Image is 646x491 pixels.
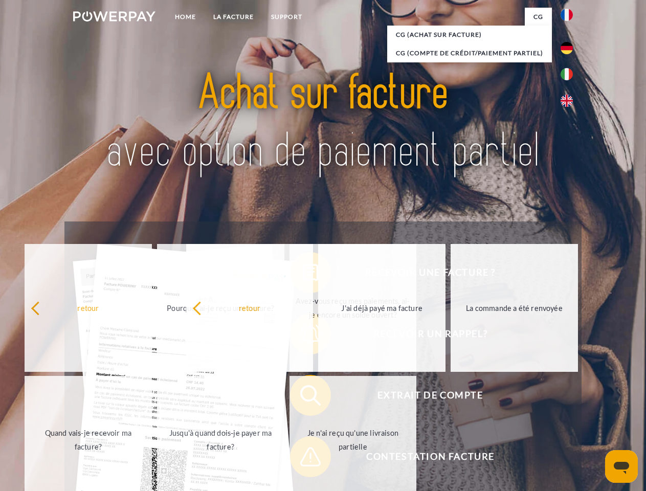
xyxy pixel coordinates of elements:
div: Pourquoi ai-je reçu une facture? [163,301,278,315]
a: CG (achat sur facture) [387,26,552,44]
img: title-powerpay_fr.svg [98,49,548,196]
a: LA FACTURE [205,8,262,26]
a: Home [166,8,205,26]
img: logo-powerpay-white.svg [73,11,155,21]
div: Quand vais-je recevoir ma facture? [31,426,146,454]
div: retour [192,301,307,315]
a: CG (Compte de crédit/paiement partiel) [387,44,552,62]
span: Contestation Facture [305,436,555,477]
div: J'ai déjà payé ma facture [324,301,439,315]
img: it [561,68,573,80]
div: Je n'ai reçu qu'une livraison partielle [296,426,411,454]
div: retour [31,301,146,315]
img: de [561,42,573,54]
img: fr [561,9,573,21]
iframe: Bouton de lancement de la fenêtre de messagerie [605,450,638,483]
img: en [561,95,573,107]
a: CG [525,8,552,26]
div: Jusqu'à quand dois-je payer ma facture? [163,426,278,454]
span: Extrait de compte [305,375,555,416]
div: La commande a été renvoyée [457,301,572,315]
a: Support [262,8,311,26]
